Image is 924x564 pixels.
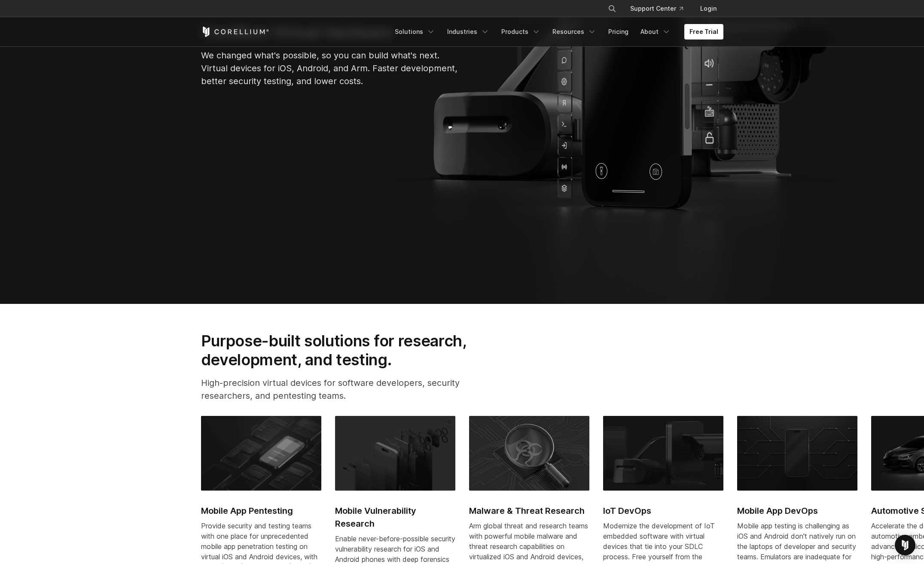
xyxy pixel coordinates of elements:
a: Free Trial [684,24,723,39]
img: Mobile App Pentesting [201,416,321,491]
a: Support Center [623,1,690,16]
button: Search [604,1,620,16]
a: Corellium Home [201,27,269,37]
div: Open Intercom Messenger [895,535,915,555]
h2: Mobile Vulnerability Research [335,504,455,530]
a: Industries [442,24,494,39]
a: Pricing [603,24,634,39]
a: Products [496,24,546,39]
p: High-precision virtual devices for software developers, security researchers, and pentesting teams. [201,376,494,402]
p: We changed what's possible, so you can build what's next. Virtual devices for iOS, Android, and A... [201,49,459,88]
a: Login [693,1,723,16]
div: Navigation Menu [598,1,723,16]
h2: Mobile App Pentesting [201,504,321,517]
a: Resources [547,24,601,39]
h2: IoT DevOps [603,504,723,517]
img: Mobile App DevOps [737,416,857,491]
h2: Purpose-built solutions for research, development, and testing. [201,331,494,370]
a: About [635,24,676,39]
img: IoT DevOps [603,416,723,491]
a: Solutions [390,24,440,39]
h2: Mobile App DevOps [737,504,857,517]
div: Navigation Menu [390,24,723,39]
img: Malware & Threat Research [469,416,589,491]
h2: Malware & Threat Research [469,504,589,517]
img: Mobile Vulnerability Research [335,416,455,491]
